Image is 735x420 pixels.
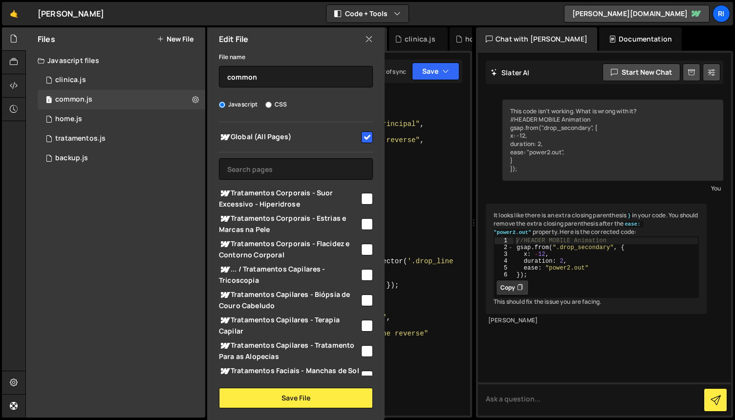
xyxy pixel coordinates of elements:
div: This code isn't working. What is wrong with it? //HEADER MOBILE Animation gsap.from(".drop_second... [502,100,723,181]
span: Tratamentos Faciais - Manchas de Sol e [MEDICAL_DATA] [219,365,360,387]
a: [PERSON_NAME][DOMAIN_NAME] [564,5,710,22]
input: Javascript [219,102,225,108]
label: Javascript [219,100,258,109]
button: New File [157,35,194,43]
div: 5 [495,265,514,272]
span: Tratamentos Corporais - Estrias e Marcas na Pele [219,213,360,234]
div: 12452/42849.js [38,148,205,168]
div: 2 [495,244,514,251]
div: 1 [495,237,514,244]
span: Tratamentos Corporais - Suor Excessivo - Hiperidrose [219,188,360,209]
button: Save [412,63,459,80]
div: You [505,183,721,193]
span: Tratamentos Capilares - Terapia Capilar [219,315,360,336]
h2: Slater AI [491,68,530,77]
div: 3 [495,251,514,258]
h2: Files [38,34,55,44]
div: It looks like there is an extra closing parenthesis in your code. You should remove the extra clo... [486,204,707,314]
a: Ri [713,5,730,22]
div: 4 [495,258,514,265]
h2: Edit File [219,34,248,44]
button: Code + Tools [326,5,409,22]
div: homepage_salvato.js [465,34,497,44]
span: Tratamentos Capilares - Biópsia de Couro Cabeludo [219,289,360,311]
label: CSS [265,100,287,109]
code: } [627,212,631,219]
span: Tratamentos Capilares - Tratamento Para as Alopecias [219,340,360,361]
label: File name [219,52,245,62]
div: home.js [55,115,82,124]
div: Documentation [599,27,682,51]
div: [PERSON_NAME] [38,8,104,20]
div: Javascript files [26,51,205,70]
span: 1 [46,97,52,105]
input: Search pages [219,158,373,180]
span: ... / Tratamentos Capilares - Tricoscopia [219,264,360,285]
div: 12452/44846.js [38,70,205,90]
div: tratamentos.js [55,134,106,143]
input: CSS [265,102,272,108]
code: ease: "power2.out" [494,221,644,236]
button: Start new chat [603,63,680,81]
div: 12452/42847.js [38,90,205,109]
button: Copy [496,280,529,295]
div: backup.js [55,154,88,163]
input: Name [219,66,373,87]
button: Save File [219,388,373,408]
div: 12452/30174.js [38,109,205,129]
span: Global (All Pages) [219,131,360,143]
div: clinica.js [55,76,86,84]
a: 🤙 [2,2,26,25]
div: Chat with [PERSON_NAME] [476,27,597,51]
span: Tratamentos Corporais - Flacidez e Contorno Corporal [219,238,360,260]
div: [PERSON_NAME] [488,316,704,325]
div: 6 [495,272,514,278]
div: common.js [55,95,92,104]
div: 12452/42786.js [38,129,205,148]
div: clinica.js [405,34,435,44]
